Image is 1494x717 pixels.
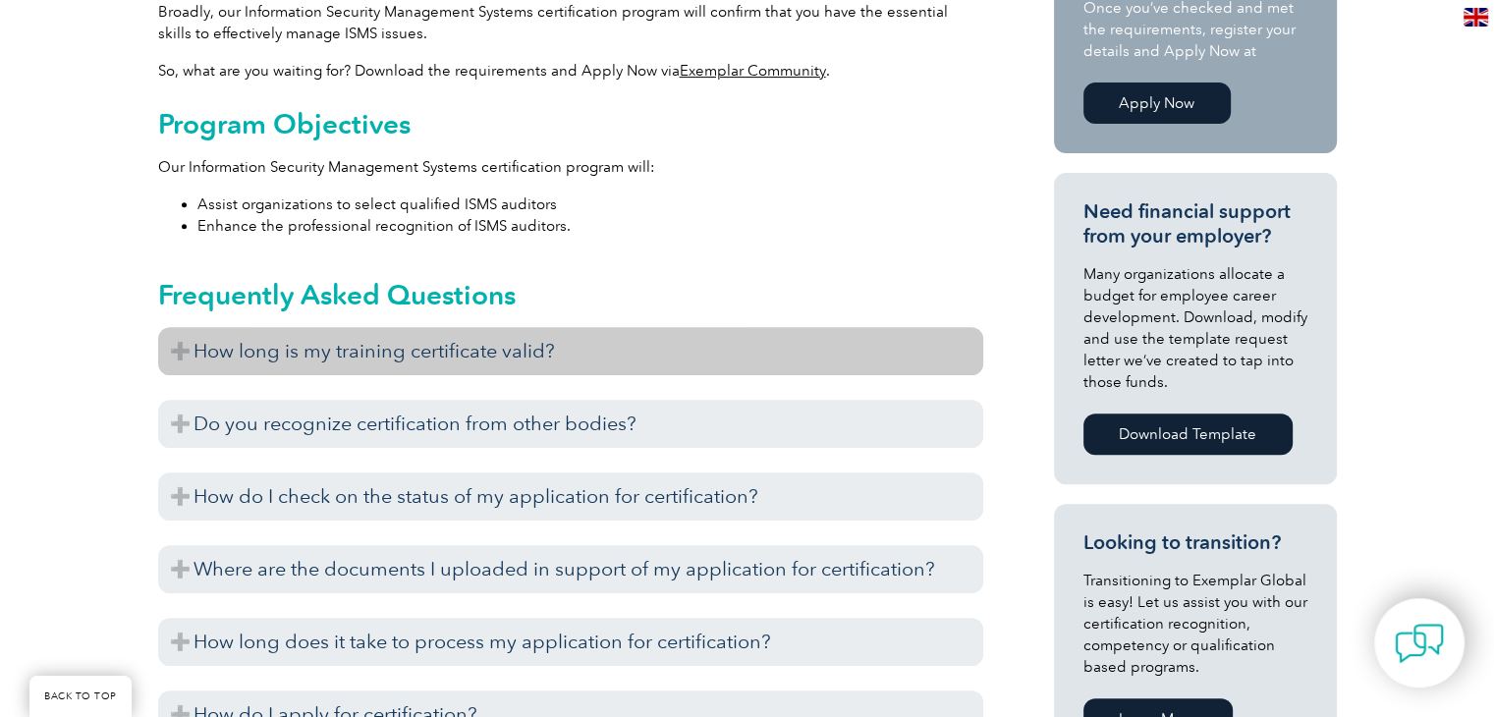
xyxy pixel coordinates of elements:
[197,193,983,215] li: Assist organizations to select qualified ISMS auditors
[158,618,983,666] h3: How long does it take to process my application for certification?
[158,400,983,448] h3: Do you recognize certification from other bodies?
[158,156,983,178] p: Our Information Security Management Systems certification program will:
[1083,414,1293,455] a: Download Template
[158,327,983,375] h3: How long is my training certificate valid?
[1464,8,1488,27] img: en
[158,279,983,310] h2: Frequently Asked Questions
[680,62,826,80] a: Exemplar Community
[1395,619,1444,668] img: contact-chat.png
[158,60,983,82] p: So, what are you waiting for? Download the requirements and Apply Now via .
[197,215,983,237] li: Enhance the professional recognition of ISMS auditors.
[158,1,983,44] p: Broadly, our Information Security Management Systems certification program will confirm that you ...
[1083,83,1231,124] a: Apply Now
[1083,530,1307,555] h3: Looking to transition?
[1083,263,1307,393] p: Many organizations allocate a budget for employee career development. Download, modify and use th...
[1083,199,1307,248] h3: Need financial support from your employer?
[158,108,983,139] h2: Program Objectives
[158,545,983,593] h3: Where are the documents I uploaded in support of my application for certification?
[158,472,983,521] h3: How do I check on the status of my application for certification?
[1083,570,1307,678] p: Transitioning to Exemplar Global is easy! Let us assist you with our certification recognition, c...
[29,676,132,717] a: BACK TO TOP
